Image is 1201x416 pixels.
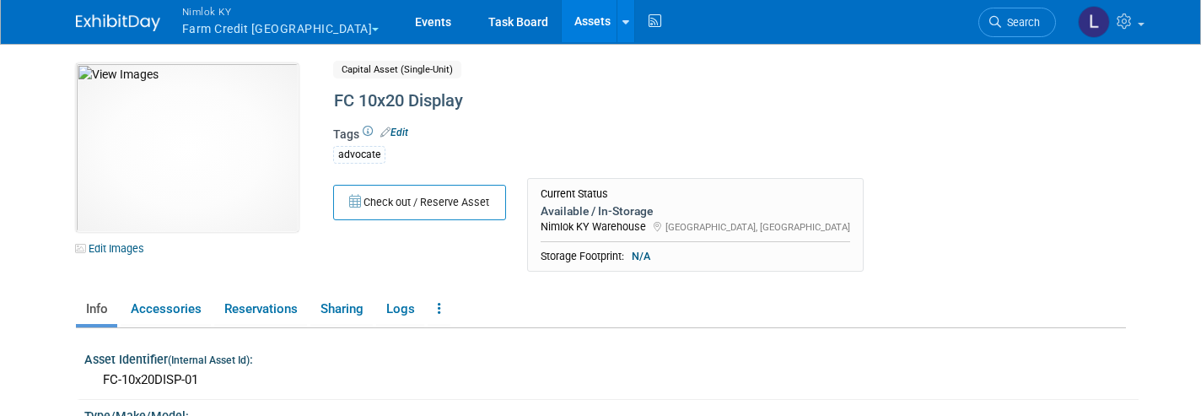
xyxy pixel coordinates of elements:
[182,3,380,20] span: Nimlok KY
[97,367,1126,393] div: FC-10x20DISP-01
[333,185,506,220] button: Check out / Reserve Asset
[310,294,373,324] a: Sharing
[1078,6,1110,38] img: Luc Schaefer
[76,238,151,259] a: Edit Images
[665,221,850,233] span: [GEOGRAPHIC_DATA], [GEOGRAPHIC_DATA]
[978,8,1056,37] a: Search
[168,354,250,366] small: (Internal Asset Id)
[541,220,646,233] span: Nimlok KY Warehouse
[76,14,160,31] img: ExhibitDay
[541,249,850,264] div: Storage Footprint:
[76,294,117,324] a: Info
[380,127,408,138] a: Edit
[333,146,385,164] div: advocate
[333,126,1025,175] div: Tags
[328,86,1025,116] div: FC 10x20 Display
[1001,16,1040,29] span: Search
[121,294,211,324] a: Accessories
[627,249,655,264] span: N/A
[214,294,307,324] a: Reservations
[333,61,461,78] span: Capital Asset (Single-Unit)
[76,63,299,232] img: View Images
[541,187,850,201] div: Current Status
[376,294,424,324] a: Logs
[84,347,1139,368] div: Asset Identifier :
[541,203,850,219] div: Available / In-Storage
